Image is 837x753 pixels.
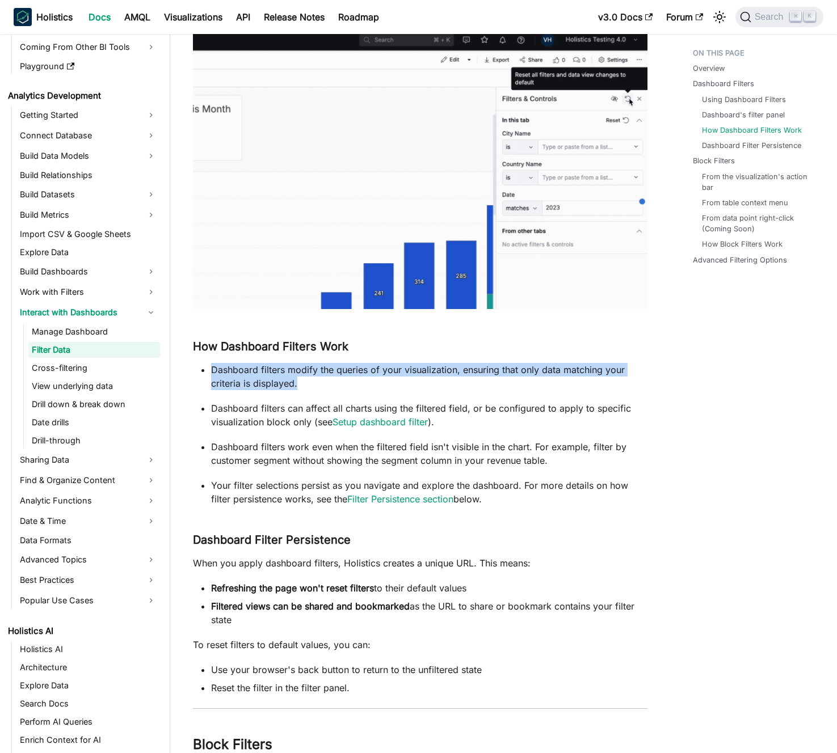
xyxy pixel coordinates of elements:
[702,94,786,105] a: Using Dashboard Filters
[333,416,428,428] a: Setup dashboard filter
[16,732,160,748] a: Enrich Context for AI
[790,11,801,22] kbd: ⌘
[82,8,117,26] a: Docs
[14,8,73,26] a: HolisticsHolistics
[702,213,814,234] a: From data point right-click (Coming Soon)
[16,471,160,489] a: Find & Organize Content
[16,696,160,712] a: Search Docs
[16,58,160,74] a: Playground
[16,532,160,548] a: Data Formats
[16,591,160,610] a: Popular Use Cases
[702,125,802,136] a: How Dashboard Filters Work
[16,226,160,242] a: Import CSV & Google Sheets
[14,8,32,26] img: Holistics
[193,340,647,354] h3: How Dashboard Filters Work
[257,8,331,26] a: Release Notes
[16,185,160,204] a: Build Datasets
[702,140,801,151] a: Dashboard Filter Persistence
[16,492,160,510] a: Analytic Functions
[693,255,787,265] a: Advanced Filtering Options
[693,78,754,89] a: Dashboard Filters
[211,582,374,594] strong: Refreshing the page won't reset filters
[710,8,729,26] button: Switch between dark and light mode (currently light mode)
[702,109,785,120] a: Dashboard's filter panel
[5,88,160,104] a: Analytics Development
[16,38,160,56] a: Coming From Other BI Tools
[16,206,160,224] a: Build Metrics
[751,12,790,22] span: Search
[804,11,815,22] kbd: K
[16,263,160,281] a: Build Dashboards
[211,581,647,595] li: to their default values
[211,440,647,467] p: Dashboard filters work even when the filtered field isn't visible in the chart. For example, filt...
[693,63,725,74] a: Overview
[16,167,160,183] a: Build Relationships
[702,171,814,193] a: From the visualization's action bar
[16,641,160,657] a: Holistics AI
[16,714,160,730] a: Perform AI Queries
[5,623,160,639] a: Holistics AI
[16,659,160,675] a: Architecture
[16,147,160,165] a: Build Data Models
[16,106,160,124] a: Getting Started
[16,126,160,145] a: Connect Database
[211,363,647,390] p: Dashboard filters modify the queries of your visualization, ensuring that only data matching your...
[16,303,160,321] a: Interact with Dashboards
[16,571,160,589] a: Best Practices
[211,663,647,676] li: Use your browser's back button to return to the unfiltered state
[16,244,160,260] a: Explore Data
[702,239,783,249] a: How Block Filters Work
[16,512,160,530] a: Date & Time
[211,599,647,627] li: as the URL to share or bookmark contains your filter state
[16,551,160,569] a: Advanced Topics
[735,7,823,27] button: Search (Command+K)
[659,8,710,26] a: Forum
[702,197,788,208] a: From table context menu
[193,556,647,570] p: When you apply dashboard filters, Holistics creates a unique URL. This means:
[347,493,453,505] a: Filter Persistence section
[157,8,229,26] a: Visualizations
[211,479,647,506] p: Your filter selections persist as you navigate and explore the dashboard. For more details on how...
[211,600,410,612] strong: Filtered views can be shared and bookmarked
[591,8,659,26] a: v3.0 Docs
[28,324,160,340] a: Manage Dashboard
[16,678,160,693] a: Explore Data
[211,401,647,429] p: Dashboard filters can affect all charts using the filtered field, or be configured to apply to sp...
[28,433,160,449] a: Drill-through
[28,378,160,394] a: View underlying data
[211,681,647,695] li: Reset the filter in the filter panel.
[28,360,160,376] a: Cross-filtering
[28,342,160,358] a: Filter Data
[193,14,647,309] img: Open dashboard filter panel to see which filters is active
[28,414,160,430] a: Date drills
[193,533,647,547] h3: Dashboard Filter Persistence
[117,8,157,26] a: AMQL
[229,8,257,26] a: API
[331,8,386,26] a: Roadmap
[693,155,735,166] a: Block Filters
[16,451,160,469] a: Sharing Data
[28,396,160,412] a: Drill down & break down
[193,638,647,652] p: To reset filters to default values, you can:
[36,10,73,24] b: Holistics
[16,283,160,301] a: Work with Filters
